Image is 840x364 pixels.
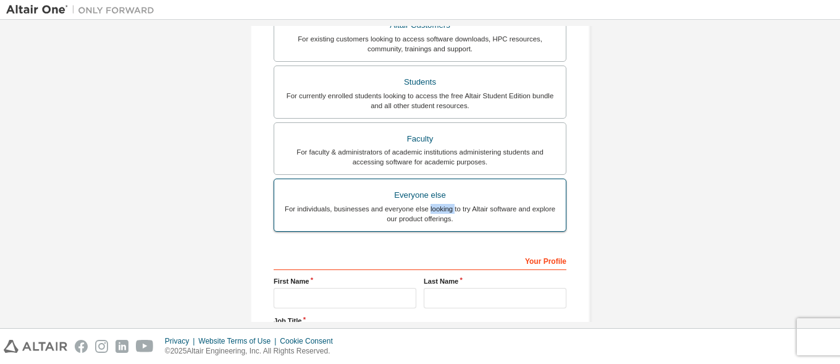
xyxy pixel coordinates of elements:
div: Website Terms of Use [198,336,280,346]
div: Students [282,74,558,91]
div: Faculty [282,130,558,148]
div: For individuals, businesses and everyone else looking to try Altair software and explore our prod... [282,204,558,224]
p: © 2025 Altair Engineering, Inc. All Rights Reserved. [165,346,340,357]
div: Cookie Consent [280,336,340,346]
div: Privacy [165,336,198,346]
div: For faculty & administrators of academic institutions administering students and accessing softwa... [282,147,558,167]
div: Your Profile [274,250,566,270]
label: Job Title [274,316,566,326]
label: First Name [274,276,416,286]
div: For currently enrolled students looking to access the free Altair Student Edition bundle and all ... [282,91,558,111]
img: youtube.svg [136,340,154,353]
div: Everyone else [282,187,558,204]
img: Altair One [6,4,161,16]
div: For existing customers looking to access software downloads, HPC resources, community, trainings ... [282,34,558,54]
label: Last Name [424,276,566,286]
img: instagram.svg [95,340,108,353]
img: linkedin.svg [115,340,128,353]
img: facebook.svg [75,340,88,353]
img: altair_logo.svg [4,340,67,353]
